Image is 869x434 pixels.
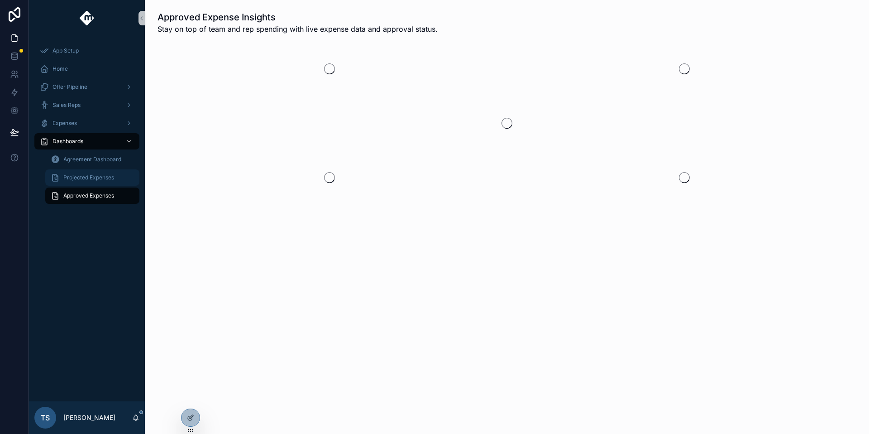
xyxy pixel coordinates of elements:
[45,188,139,204] a: Approved Expenses
[63,413,115,422] p: [PERSON_NAME]
[34,43,139,59] a: App Setup
[53,47,79,54] span: App Setup
[29,36,145,216] div: scrollable content
[80,11,95,25] img: App logo
[53,101,81,109] span: Sales Reps
[45,151,139,168] a: Agreement Dashboard
[158,24,438,34] span: Stay on top of team and rep spending with live expense data and approval status.
[34,79,139,95] a: Offer Pipeline
[53,138,83,145] span: Dashboards
[34,133,139,149] a: Dashboards
[63,156,121,163] span: Agreement Dashboard
[34,115,139,131] a: Expenses
[41,412,50,423] span: TS
[63,192,114,199] span: Approved Expenses
[63,174,114,181] span: Projected Expenses
[158,11,438,24] h1: Approved Expense Insights
[45,169,139,186] a: Projected Expenses
[53,83,87,91] span: Offer Pipeline
[34,61,139,77] a: Home
[34,97,139,113] a: Sales Reps
[53,65,68,72] span: Home
[53,120,77,127] span: Expenses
